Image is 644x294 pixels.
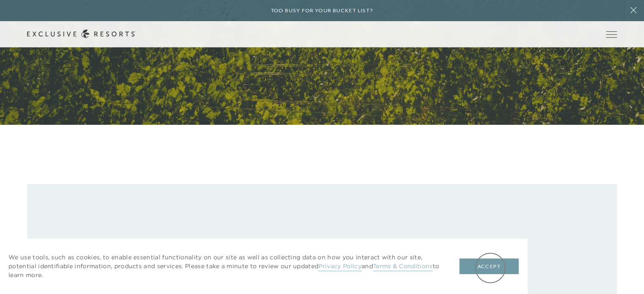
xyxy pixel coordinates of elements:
button: Accept [459,258,519,275]
h6: Too busy for your bucket list? [271,7,373,15]
a: Terms & Conditions [373,262,433,271]
a: Privacy Policy [318,262,361,271]
button: Open navigation [606,31,617,37]
p: We use tools, such as cookies, to enable essential functionality on our site as well as collectin... [8,253,442,280]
